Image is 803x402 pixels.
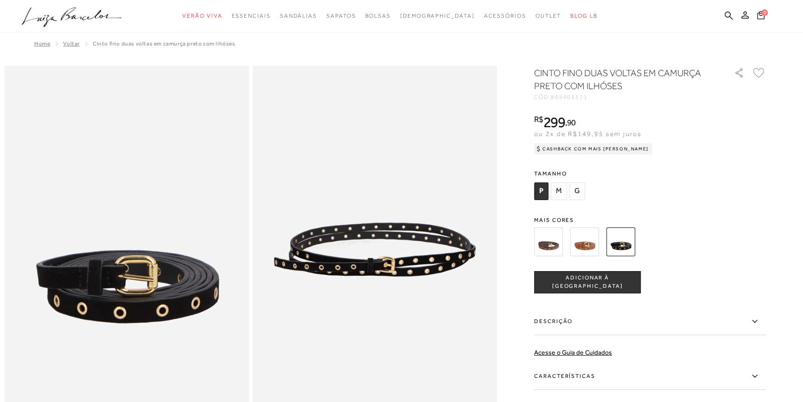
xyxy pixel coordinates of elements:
span: CINTO FINO DUAS VOLTAS EM CAMURÇA PRETO COM ILHÓSES [93,40,236,47]
span: BLOG LB [570,13,597,19]
a: categoryNavScreenReaderText [182,7,222,25]
span: Sandálias [280,13,317,19]
a: Voltar [63,40,80,47]
label: Descrição [534,308,766,335]
a: BLOG LB [570,7,597,25]
label: Características [534,363,766,390]
img: CINTO FINO DUAS VOLTAS EM CAMURÇA CARAMELO COM ILHÓSES [570,227,599,256]
span: G [569,182,585,200]
span: ou 2x de R$149,95 sem juros [534,130,641,137]
span: Mais cores [534,217,766,223]
a: noSubCategoriesText [400,7,475,25]
button: ADICIONAR À [GEOGRAPHIC_DATA] [534,271,641,293]
div: Cashback com Mais [PERSON_NAME] [534,143,652,155]
span: P [534,182,548,200]
img: CINTO FINO DUAS VOLTAS EM CAMURÇA PRETO COM ILHÓSES [606,227,635,256]
a: categoryNavScreenReaderText [484,7,526,25]
a: categoryNavScreenReaderText [365,7,391,25]
span: Essenciais [231,13,270,19]
span: 90 [567,117,576,127]
a: categoryNavScreenReaderText [326,7,356,25]
span: Acessórios [484,13,526,19]
a: categoryNavScreenReaderText [231,7,270,25]
a: categoryNavScreenReaderText [280,7,317,25]
a: Home [34,40,50,47]
a: Acesse o Guia de Cuidados [534,349,612,356]
img: CINTO FINO DUAS VOLTAS EM CAMURÇA CAFÉ COM ILHÓSES [534,227,563,256]
span: 299 [543,114,565,130]
i: R$ [534,115,543,123]
span: 0 [761,9,768,16]
span: Sapatos [326,13,356,19]
span: Outlet [535,13,561,19]
button: 0 [754,10,767,23]
span: M [551,182,567,200]
span: Verão Viva [182,13,222,19]
span: Tamanho [534,167,587,181]
h1: CINTO FINO DUAS VOLTAS EM CAMURÇA PRETO COM ILHÓSES [534,66,708,92]
span: 899903371 [551,94,588,100]
span: [DEMOGRAPHIC_DATA] [400,13,475,19]
span: ADICIONAR À [GEOGRAPHIC_DATA] [535,274,640,290]
span: Bolsas [365,13,391,19]
i: , [565,118,576,127]
a: categoryNavScreenReaderText [535,7,561,25]
div: CÓD: [534,94,720,100]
